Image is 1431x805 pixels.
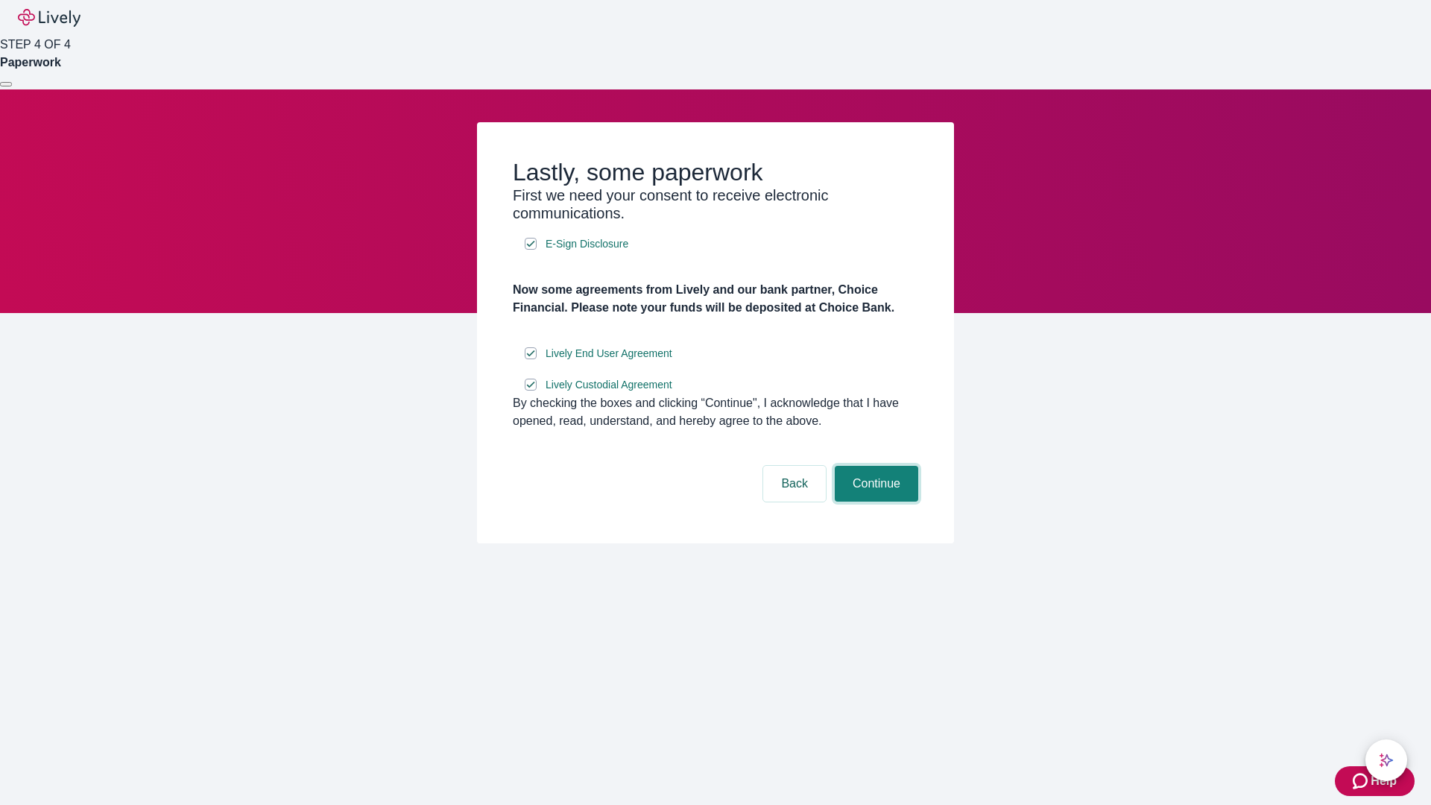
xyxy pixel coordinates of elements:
[543,235,631,253] a: e-sign disclosure document
[18,9,80,27] img: Lively
[513,158,918,186] h2: Lastly, some paperwork
[543,344,675,363] a: e-sign disclosure document
[1371,772,1397,790] span: Help
[1379,753,1394,768] svg: Lively AI Assistant
[546,377,672,393] span: Lively Custodial Agreement
[1335,766,1415,796] button: Zendesk support iconHelp
[513,394,918,430] div: By checking the boxes and clicking “Continue", I acknowledge that I have opened, read, understand...
[1365,739,1407,781] button: chat
[546,236,628,252] span: E-Sign Disclosure
[546,346,672,362] span: Lively End User Agreement
[763,466,826,502] button: Back
[1353,772,1371,790] svg: Zendesk support icon
[835,466,918,502] button: Continue
[513,186,918,222] h3: First we need your consent to receive electronic communications.
[543,376,675,394] a: e-sign disclosure document
[513,281,918,317] h4: Now some agreements from Lively and our bank partner, Choice Financial. Please note your funds wi...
